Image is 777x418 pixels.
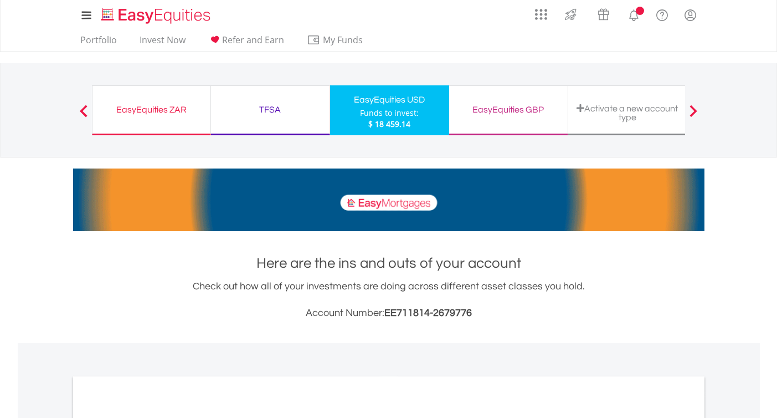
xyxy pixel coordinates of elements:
div: EasyEquities GBP [456,102,561,118]
span: EE711814-2679776 [384,308,472,318]
div: Check out how all of your investments are doing across different asset classes you hold. [73,279,704,321]
h3: Account Number: [73,305,704,321]
img: vouchers-v2.svg [594,6,613,23]
a: Home page [97,3,215,25]
span: My Funds [307,33,379,47]
a: Refer and Earn [204,34,289,52]
div: EasyEquities ZAR [99,102,204,118]
a: Vouchers [587,3,620,23]
h1: Here are the ins and outs of your account [73,253,704,273]
a: Notifications [620,3,648,25]
a: Portfolio [76,34,121,52]
div: Funds to invest: [360,108,419,119]
img: grid-menu-icon.svg [535,8,547,21]
img: EasyEquities_Logo.png [99,7,215,25]
div: EasyEquities USD [337,92,442,108]
span: $ 18 459.14 [368,119,410,129]
a: AppsGrid [528,3,554,21]
img: thrive-v2.svg [562,6,580,23]
div: Activate a new account type [575,104,680,122]
span: Refer and Earn [222,34,284,46]
a: FAQ's and Support [648,3,676,25]
a: My Profile [676,3,704,27]
div: TFSA [218,102,323,118]
a: Invest Now [135,34,190,52]
img: EasyMortage Promotion Banner [73,169,704,231]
